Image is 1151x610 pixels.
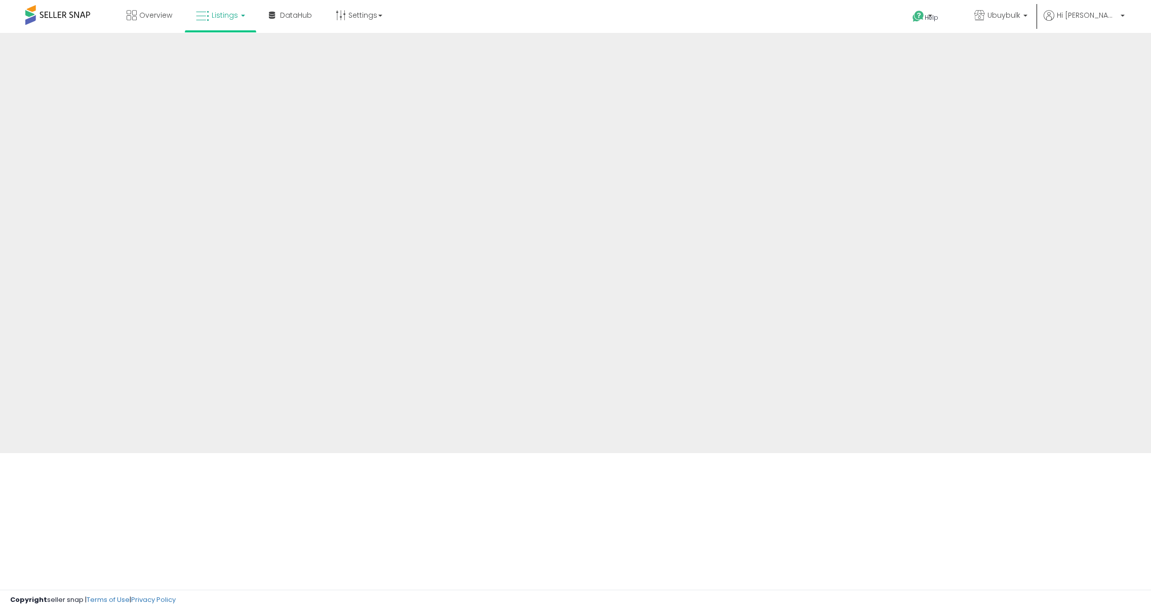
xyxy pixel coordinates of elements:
[1044,10,1125,33] a: Hi [PERSON_NAME]
[925,13,938,22] span: Help
[904,3,958,33] a: Help
[912,10,925,23] i: Get Help
[212,10,238,20] span: Listings
[987,10,1020,20] span: Ubuybulk
[1057,10,1118,20] span: Hi [PERSON_NAME]
[139,10,172,20] span: Overview
[280,10,312,20] span: DataHub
